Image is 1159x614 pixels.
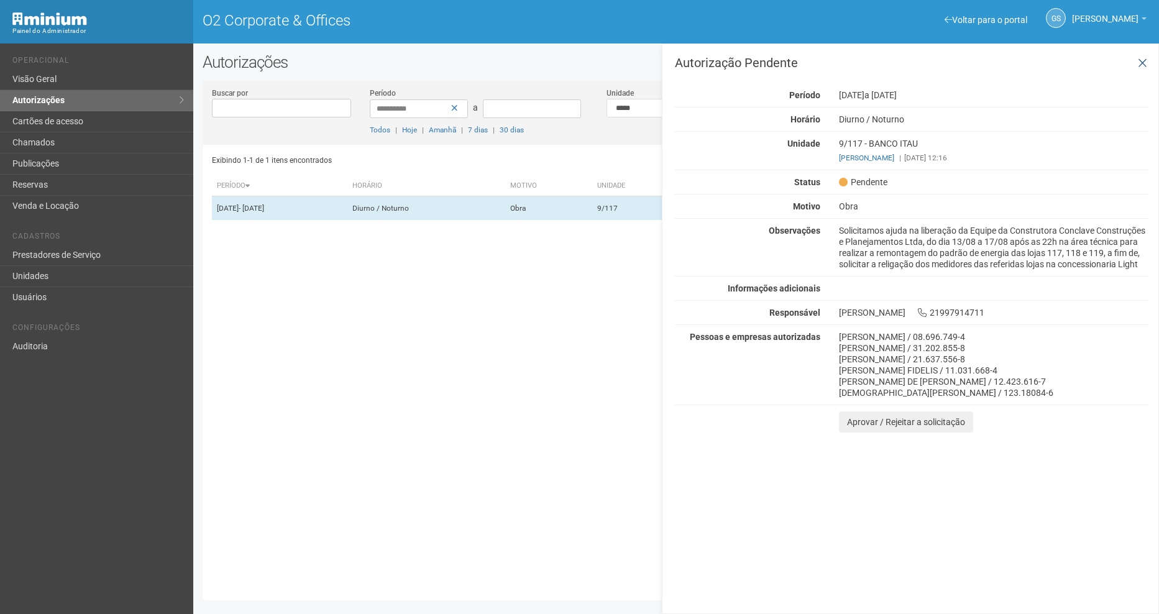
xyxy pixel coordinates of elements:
th: Motivo [505,176,592,196]
div: [PERSON_NAME] FIDELIS / 11.031.668-4 [839,365,1149,376]
strong: Responsável [769,308,820,318]
td: [DATE] [212,196,347,221]
div: Solicitamos ajuda na liberação da Equipe da Construtora Conclave Construções e Planejamentos Ltda... [830,225,1158,270]
a: [PERSON_NAME] [839,153,894,162]
div: Diurno / Noturno [830,114,1158,125]
span: | [899,153,901,162]
span: | [461,126,463,134]
div: [PERSON_NAME] DE [PERSON_NAME] / 12.423.616-7 [839,376,1149,387]
span: | [422,126,424,134]
div: [PERSON_NAME] / 08.696.749-4 [839,331,1149,342]
strong: Pessoas e empresas autorizadas [690,332,820,342]
span: Pendente [839,176,887,188]
span: Gabriela Souza [1072,2,1138,24]
a: Hoje [402,126,417,134]
span: - [DATE] [239,204,264,213]
div: [PERSON_NAME] / 21.637.556-8 [839,354,1149,365]
h2: Autorizações [203,53,1150,71]
span: a [473,103,478,112]
th: Horário [347,176,505,196]
a: Voltar para o portal [945,15,1027,25]
td: Obra [505,196,592,221]
label: Período [370,88,396,99]
th: Unidade [592,176,682,196]
div: [PERSON_NAME] / 31.202.855-8 [839,342,1149,354]
span: a [DATE] [864,90,897,100]
h3: Autorização Pendente [675,57,1149,69]
strong: Período [789,90,820,100]
td: 9/117 [592,196,682,221]
strong: Unidade [787,139,820,149]
div: [DEMOGRAPHIC_DATA][PERSON_NAME] / 123.18084-6 [839,387,1149,398]
li: Operacional [12,56,184,69]
strong: Informações adicionais [728,283,820,293]
td: Diurno / Noturno [347,196,505,221]
button: Aprovar / Rejeitar a solicitação [839,411,973,433]
span: | [395,126,397,134]
div: Obra [830,201,1158,212]
strong: Horário [790,114,820,124]
label: Buscar por [212,88,248,99]
a: 30 dias [500,126,524,134]
a: GS [1046,8,1066,28]
a: [PERSON_NAME] [1072,16,1147,25]
img: Minium [12,12,87,25]
strong: Observações [769,226,820,236]
strong: Status [794,177,820,187]
li: Cadastros [12,232,184,245]
a: 7 dias [468,126,488,134]
span: | [493,126,495,134]
div: [DATE] [830,89,1158,101]
div: [PERSON_NAME] 21997914711 [830,307,1158,318]
a: Todos [370,126,390,134]
label: Unidade [607,88,634,99]
div: 9/117 - BANCO ITAU [830,138,1158,163]
a: Amanhã [429,126,456,134]
div: Exibindo 1-1 de 1 itens encontrados [212,151,672,170]
th: Período [212,176,347,196]
h1: O2 Corporate & Offices [203,12,667,29]
li: Configurações [12,323,184,336]
div: Painel do Administrador [12,25,184,37]
strong: Motivo [793,201,820,211]
div: [DATE] 12:16 [839,152,1149,163]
